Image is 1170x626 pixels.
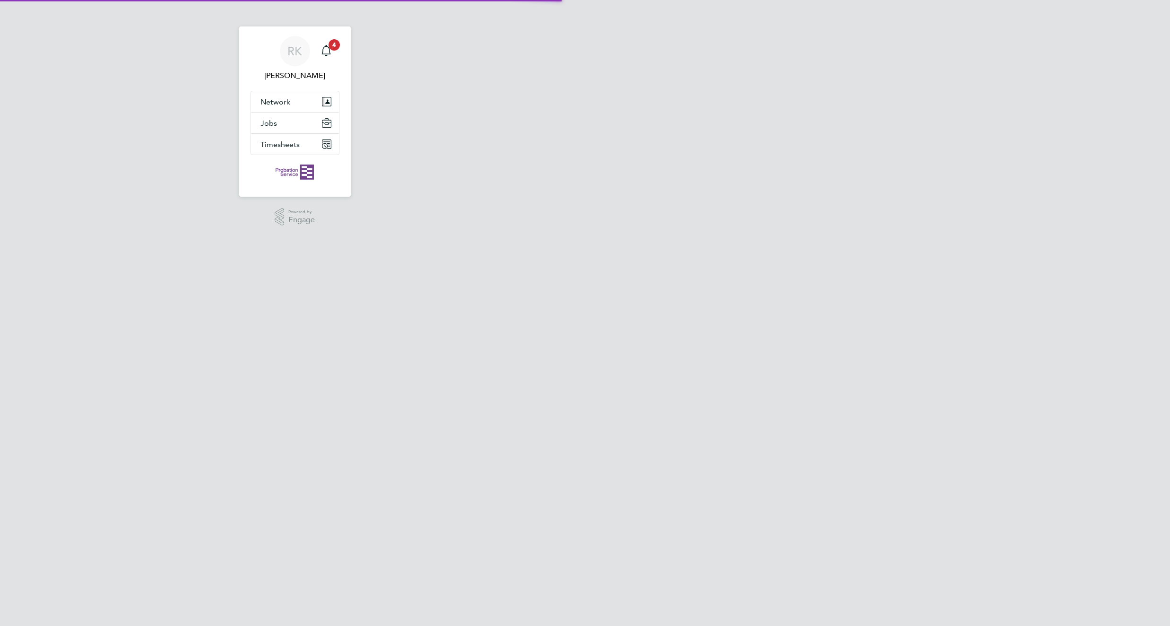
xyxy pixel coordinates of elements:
span: RK [287,45,302,57]
button: Jobs [251,113,339,133]
span: Powered by [288,208,315,216]
span: Rebecca Kelly [251,70,339,81]
span: Engage [288,216,315,224]
a: Powered byEngage [275,208,315,226]
span: Network [260,97,290,106]
span: Timesheets [260,140,300,149]
button: Network [251,91,339,112]
a: Go to home page [251,165,339,180]
img: probationservice-logo-retina.png [276,165,314,180]
span: 4 [329,39,340,51]
span: Jobs [260,119,277,128]
button: Timesheets [251,134,339,155]
a: 4 [317,36,336,66]
a: RK[PERSON_NAME] [251,36,339,81]
nav: Main navigation [239,26,351,197]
